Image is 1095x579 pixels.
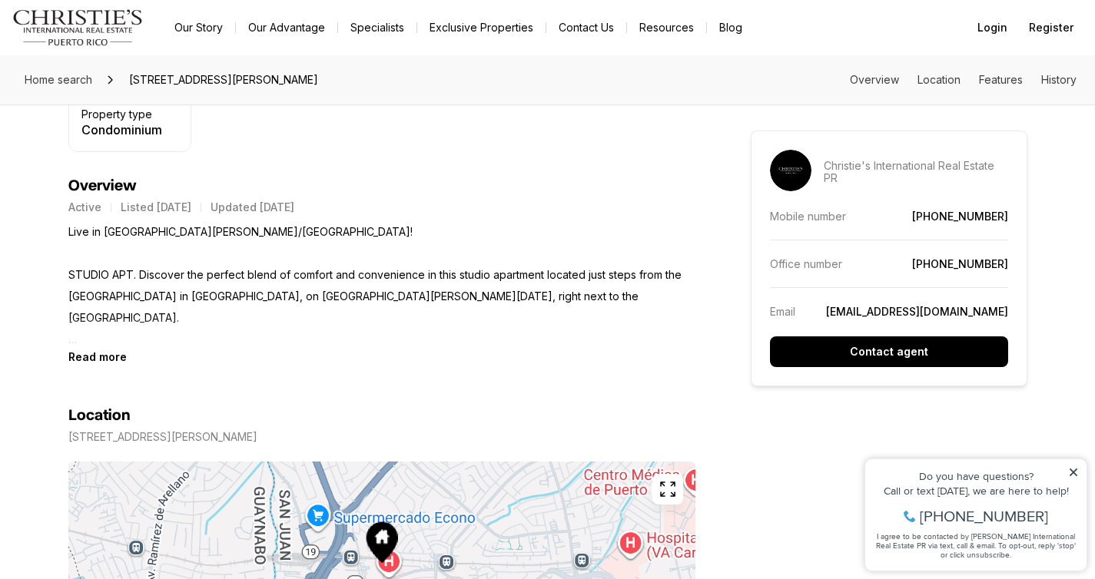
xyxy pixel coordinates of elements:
a: Skip to: Overview [850,73,899,86]
p: Listed [DATE] [121,201,191,213]
p: Condominium [81,124,162,136]
a: Skip to: History [1041,73,1077,86]
button: Read more [68,350,127,363]
button: Register [1020,12,1083,43]
a: Blog [707,17,755,38]
a: Resources [627,17,706,38]
div: Call or text [DATE], we are here to help! [16,49,222,60]
p: Office number [770,257,842,270]
a: Skip to: Location [917,73,961,86]
span: [STREET_ADDRESS][PERSON_NAME] [123,68,324,92]
p: Contact agent [850,346,928,358]
p: [STREET_ADDRESS][PERSON_NAME] [68,431,257,443]
a: Specialists [338,17,416,38]
a: Our Advantage [236,17,337,38]
span: Home search [25,73,92,86]
a: Exclusive Properties [417,17,546,38]
img: logo [12,9,144,46]
button: Contact agent [770,336,1008,367]
a: [PHONE_NUMBER] [912,210,1008,223]
nav: Page section menu [850,74,1077,86]
p: Email [770,305,795,318]
a: [EMAIL_ADDRESS][DOMAIN_NAME] [826,305,1008,318]
span: Login [977,22,1007,34]
span: I agree to be contacted by [PERSON_NAME] International Real Estate PR via text, call & email. To ... [19,94,219,124]
h4: Location [68,406,131,425]
a: Skip to: Features [979,73,1023,86]
button: Login [968,12,1017,43]
a: Home search [18,68,98,92]
p: Updated [DATE] [211,201,294,213]
p: Christie's International Real Estate PR [824,160,1008,184]
a: [PHONE_NUMBER] [912,257,1008,270]
a: Our Story [162,17,235,38]
button: Contact Us [546,17,626,38]
p: Property type [81,108,152,121]
p: Live in [GEOGRAPHIC_DATA][PERSON_NAME]/[GEOGRAPHIC_DATA]! STUDIO APT. Discover the perfect blend ... [68,221,695,350]
h4: Overview [68,177,695,195]
div: Do you have questions? [16,35,222,45]
p: Active [68,201,101,213]
p: Mobile number [770,210,846,223]
span: [PHONE_NUMBER] [63,72,191,88]
span: Register [1029,22,1073,34]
